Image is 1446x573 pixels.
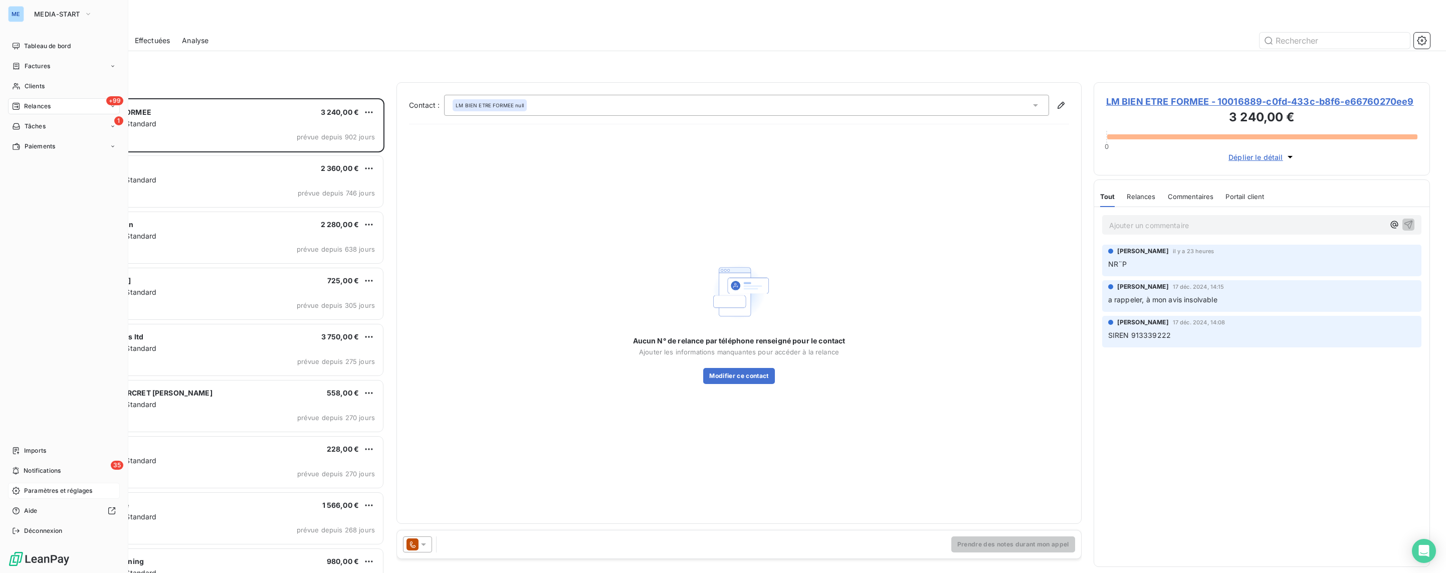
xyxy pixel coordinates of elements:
img: Empty state [707,260,771,324]
span: 2 280,00 € [321,220,359,229]
span: Paiements [25,142,55,151]
span: prévue depuis 275 jours [297,357,375,365]
span: 980,00 € [327,557,359,565]
a: Aide [8,503,120,519]
span: Aucun N° de relance par téléphone renseigné pour le contact [633,336,846,346]
span: Notifications [24,466,61,475]
span: Imports [24,446,46,455]
span: il y a 23 heures [1173,248,1214,254]
span: 3 240,00 € [321,108,359,116]
span: 558,00 € [327,389,359,397]
div: grid [48,98,384,573]
span: [PERSON_NAME] [1117,247,1169,256]
span: Relances [1127,193,1155,201]
span: 0 [1105,142,1109,150]
span: 2 360,00 € [321,164,359,172]
span: prévue depuis 270 jours [297,470,375,478]
div: ME [8,6,24,22]
span: Aide [24,506,38,515]
span: Déconnexion [24,526,63,535]
input: Rechercher [1260,33,1410,49]
span: Déplier le détail [1228,152,1283,162]
button: Déplier le détail [1225,151,1298,163]
span: LM BIEN ETRE FORMEE null [456,102,524,109]
span: NR¨P [1108,260,1127,268]
span: 17 déc. 2024, 14:15 [1173,284,1224,290]
span: Portail client [1225,193,1264,201]
span: SIREN 913339222 [1108,331,1171,339]
span: prévue depuis 305 jours [297,301,375,309]
span: prévue depuis 638 jours [297,245,375,253]
button: Modifier ce contact [703,368,774,384]
span: 725,00 € [327,276,359,285]
span: Tâches [25,122,46,131]
span: 1 [114,116,123,125]
span: Relances [24,102,51,111]
span: +99 [106,96,123,105]
span: MON JARDIN SERCRET [PERSON_NAME] [71,389,213,397]
div: Open Intercom Messenger [1412,539,1436,563]
span: prévue depuis 268 jours [297,526,375,534]
button: Prendre des notes durant mon appel [951,536,1075,552]
span: Commentaires [1168,193,1214,201]
span: prévue depuis 902 jours [297,133,375,141]
span: Factures [25,62,50,71]
span: a rappeler, à mon avis insolvable [1108,295,1217,304]
span: [PERSON_NAME] [1117,318,1169,327]
span: prévue depuis 270 jours [297,414,375,422]
span: 17 déc. 2024, 14:08 [1173,319,1225,325]
span: 228,00 € [327,445,359,453]
h3: 3 240,00 € [1106,108,1417,128]
span: Analyse [182,36,209,46]
span: Ajouter les informations manquantes pour accéder à la relance [639,348,839,356]
span: Effectuées [135,36,170,46]
img: Logo LeanPay [8,551,70,567]
span: Paramètres et réglages [24,486,92,495]
span: 3 750,00 € [321,332,359,341]
span: Tableau de bord [24,42,71,51]
span: Clients [25,82,45,91]
label: Contact : [409,100,444,110]
span: prévue depuis 746 jours [298,189,375,197]
span: 35 [111,461,123,470]
span: LM BIEN ETRE FORMEE - 10016889-c0fd-433c-b8f6-e66760270ee9 [1106,95,1417,108]
span: MEDIA-START [34,10,80,18]
span: 1 566,00 € [322,501,359,509]
span: Tout [1100,193,1115,201]
span: [PERSON_NAME] [1117,282,1169,291]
